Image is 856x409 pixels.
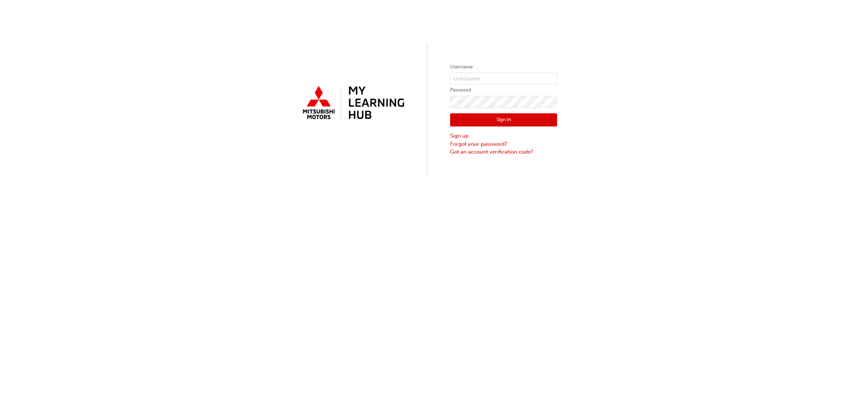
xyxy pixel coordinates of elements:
[450,132,557,140] a: Sign up
[450,86,557,94] label: Password
[450,148,557,156] a: Got an account verification code?
[450,140,557,148] a: Forgot your password?
[450,73,557,85] input: Username
[299,83,406,124] img: mmal
[450,63,557,71] label: Username
[450,113,557,127] button: Sign In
